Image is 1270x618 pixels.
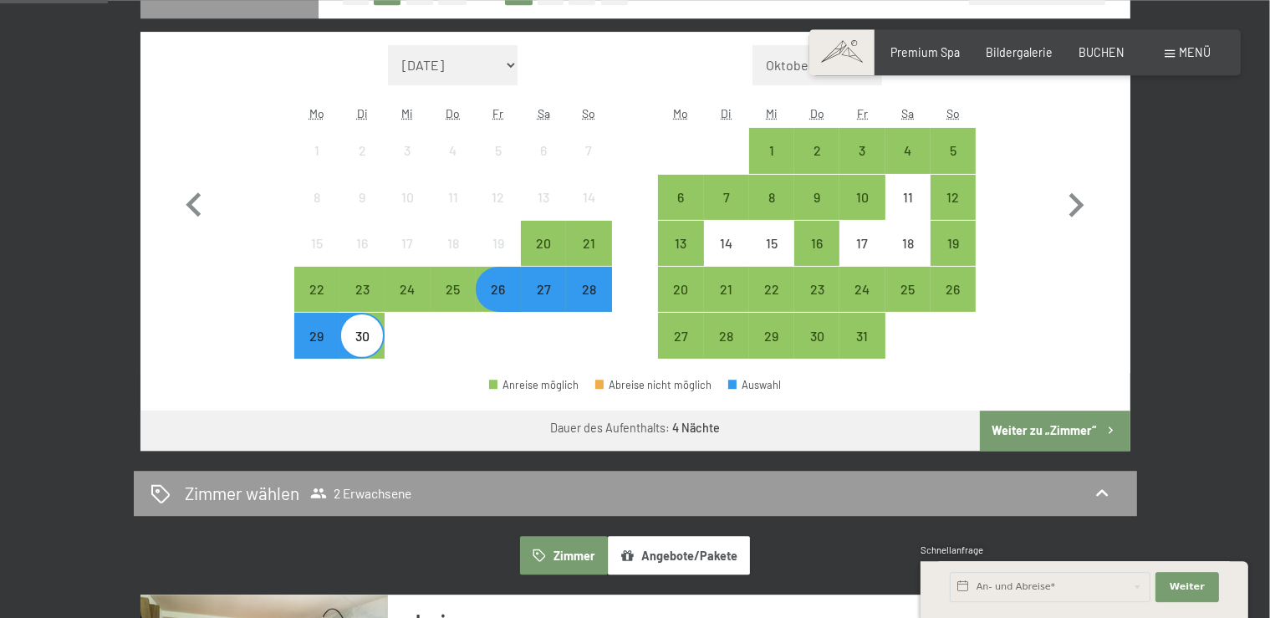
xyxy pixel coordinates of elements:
div: Anreise möglich [566,267,611,312]
div: Anreise möglich [339,313,385,358]
div: 10 [841,191,883,232]
abbr: Freitag [492,106,503,120]
div: Anreise nicht möglich [385,175,430,220]
span: Premium Spa [890,45,960,59]
button: Weiter zu „Zimmer“ [980,411,1130,451]
div: Anreise nicht möglich [476,221,521,266]
div: 30 [796,329,838,371]
div: 22 [751,283,793,324]
div: Anreise möglich [794,313,839,358]
div: Anreise möglich [566,221,611,266]
div: Mon Sep 29 2025 [294,313,339,358]
div: Tue Sep 02 2025 [339,128,385,173]
div: 2 [796,144,838,186]
div: 29 [296,329,338,371]
div: Mon Oct 13 2025 [658,221,703,266]
div: 5 [932,144,974,186]
div: 1 [751,144,793,186]
div: Thu Sep 04 2025 [431,128,476,173]
abbr: Donnerstag [810,106,824,120]
div: 18 [432,237,474,278]
div: Anreise möglich [704,267,749,312]
div: 8 [751,191,793,232]
div: Sat Sep 13 2025 [521,175,566,220]
button: Weiter [1155,572,1219,602]
div: Anreise möglich [489,380,579,391]
div: Anreise möglich [658,175,703,220]
div: Anreise nicht möglich [566,128,611,173]
div: Anreise möglich [749,267,794,312]
div: 5 [477,144,519,186]
div: Anreise möglich [476,267,521,312]
div: Thu Sep 11 2025 [431,175,476,220]
div: Anreise nicht möglich [749,221,794,266]
div: 30 [341,329,383,371]
div: 17 [841,237,883,278]
div: Thu Sep 18 2025 [431,221,476,266]
div: Anreise nicht möglich [704,221,749,266]
div: 19 [477,237,519,278]
div: Fri Sep 26 2025 [476,267,521,312]
abbr: Sonntag [583,106,596,120]
div: Tue Sep 30 2025 [339,313,385,358]
div: Tue Oct 07 2025 [704,175,749,220]
abbr: Montag [309,106,324,120]
div: Thu Oct 02 2025 [794,128,839,173]
div: Wed Oct 29 2025 [749,313,794,358]
div: Anreise nicht möglich [431,221,476,266]
div: Tue Sep 16 2025 [339,221,385,266]
div: 14 [706,237,747,278]
div: Anreise möglich [931,175,976,220]
div: 23 [796,283,838,324]
a: BUCHEN [1079,45,1125,59]
div: 16 [341,237,383,278]
div: 26 [477,283,519,324]
button: Nächster Monat [1052,45,1100,360]
div: Anreise möglich [931,267,976,312]
div: Sat Oct 18 2025 [885,221,931,266]
div: 11 [887,191,929,232]
div: Anreise möglich [794,128,839,173]
button: Zimmer [520,536,607,575]
div: 16 [796,237,838,278]
div: Dauer des Aufenthalts: [550,420,720,437]
div: Sun Oct 26 2025 [931,267,976,312]
div: Anreise möglich [885,128,931,173]
div: Fri Oct 17 2025 [839,221,885,266]
abbr: Samstag [538,106,550,120]
abbr: Montag [673,106,688,120]
div: Anreise nicht möglich [521,128,566,173]
div: Anreise nicht möglich [476,128,521,173]
div: Anreise nicht möglich [294,128,339,173]
div: 29 [751,329,793,371]
div: 3 [386,144,428,186]
div: 15 [296,237,338,278]
div: Wed Oct 08 2025 [749,175,794,220]
div: 12 [477,191,519,232]
div: Sun Oct 05 2025 [931,128,976,173]
div: 25 [887,283,929,324]
div: Anreise möglich [931,128,976,173]
div: Wed Sep 17 2025 [385,221,430,266]
div: Fri Sep 19 2025 [476,221,521,266]
div: Thu Oct 30 2025 [794,313,839,358]
div: 27 [523,283,564,324]
div: Anreise möglich [839,175,885,220]
span: 2 Erwachsene [310,485,411,502]
div: 15 [751,237,793,278]
div: Anreise möglich [704,175,749,220]
div: 2 [341,144,383,186]
div: Abreise nicht möglich [595,380,712,391]
div: Mon Oct 20 2025 [658,267,703,312]
div: 28 [706,329,747,371]
span: Bildergalerie [986,45,1053,59]
div: Sat Sep 27 2025 [521,267,566,312]
abbr: Samstag [901,106,914,120]
div: Sat Oct 25 2025 [885,267,931,312]
div: 4 [887,144,929,186]
div: Anreise möglich [931,221,976,266]
div: 26 [932,283,974,324]
div: Anreise möglich [658,313,703,358]
div: Anreise nicht möglich [385,221,430,266]
div: Anreise möglich [885,267,931,312]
